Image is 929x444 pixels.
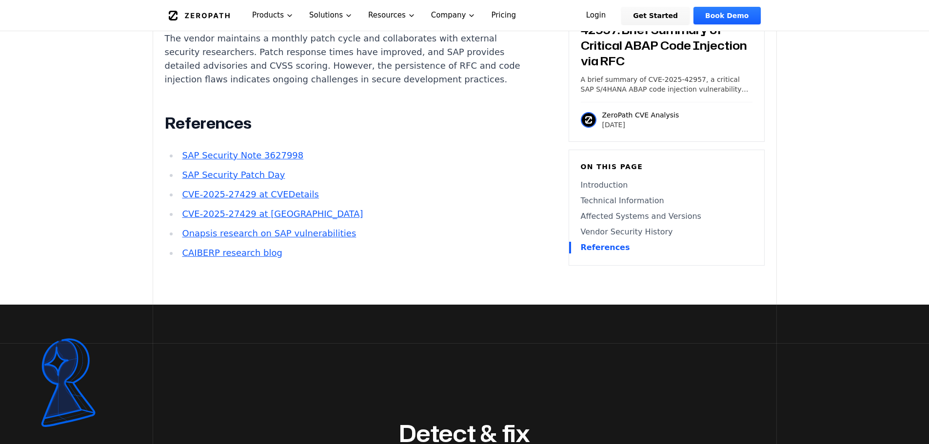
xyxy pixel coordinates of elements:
[581,179,752,191] a: Introduction
[581,75,752,94] p: A brief summary of CVE-2025-42957, a critical SAP S/4HANA ABAP code injection vulnerability via R...
[602,110,679,120] p: ZeroPath CVE Analysis
[621,7,690,24] a: Get Started
[182,228,356,238] a: Onapsis research on SAP vulnerabilities
[693,7,760,24] a: Book Demo
[165,114,528,133] h2: References
[574,7,618,24] a: Login
[581,112,596,128] img: ZeroPath CVE Analysis
[165,32,528,86] p: The vendor maintains a monthly patch cycle and collaborates with external security researchers. P...
[182,150,303,160] a: SAP Security Note 3627998
[581,226,752,238] a: Vendor Security History
[182,189,319,199] a: CVE-2025-27429 at CVEDetails
[182,248,282,258] a: CAIBERP research blog
[182,209,363,219] a: CVE-2025-27429 at [GEOGRAPHIC_DATA]
[182,170,285,180] a: SAP Security Patch Day
[581,211,752,222] a: Affected Systems and Versions
[581,6,752,69] h3: SAP S/4HANA CVE-2025-42957: Brief Summary of Critical ABAP Code Injection via RFC
[581,195,752,207] a: Technical Information
[581,162,752,172] h6: On this page
[602,120,679,130] p: [DATE]
[581,242,752,253] a: References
